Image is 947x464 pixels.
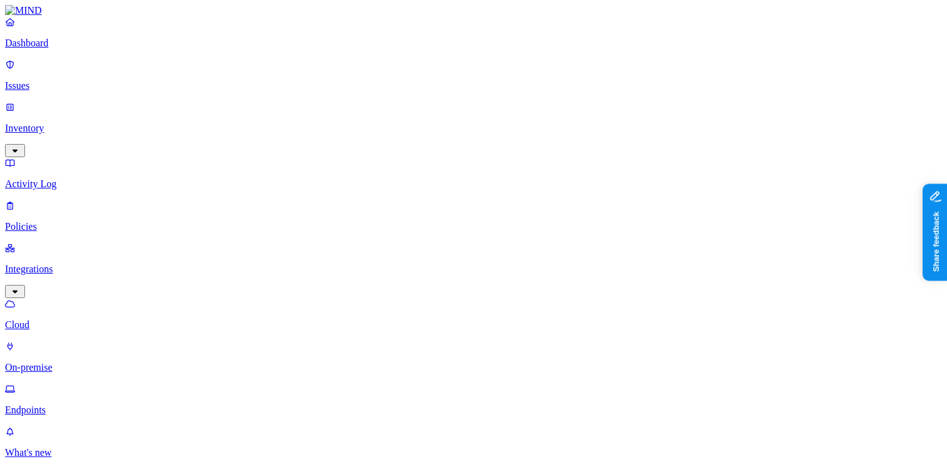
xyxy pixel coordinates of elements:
[5,264,942,275] p: Integrations
[5,383,942,416] a: Endpoints
[5,178,942,190] p: Activity Log
[5,38,942,49] p: Dashboard
[5,298,942,331] a: Cloud
[5,59,942,91] a: Issues
[5,319,942,331] p: Cloud
[5,80,942,91] p: Issues
[5,242,942,296] a: Integrations
[5,5,42,16] img: MIND
[5,221,942,232] p: Policies
[5,157,942,190] a: Activity Log
[5,200,942,232] a: Policies
[5,362,942,373] p: On-premise
[5,5,942,16] a: MIND
[5,123,942,134] p: Inventory
[5,16,942,49] a: Dashboard
[5,426,942,458] a: What's new
[5,447,942,458] p: What's new
[5,405,942,416] p: Endpoints
[5,341,942,373] a: On-premise
[5,101,942,155] a: Inventory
